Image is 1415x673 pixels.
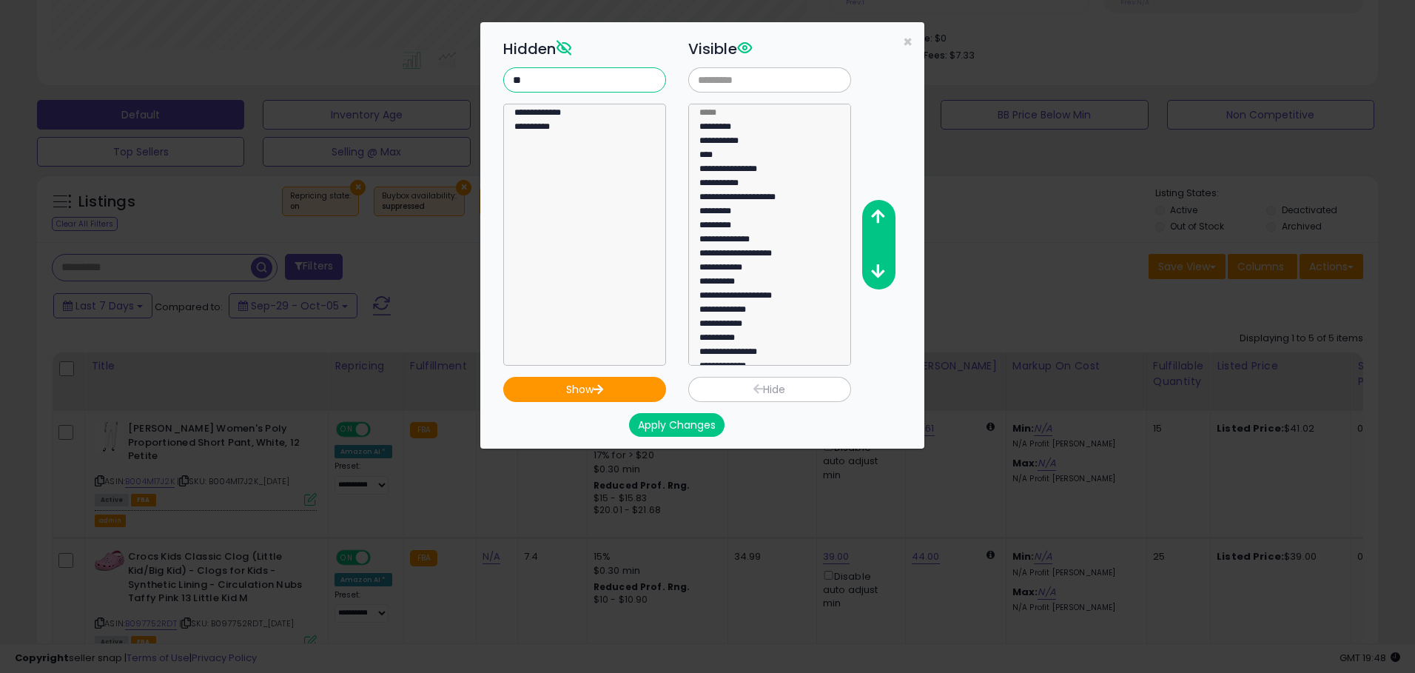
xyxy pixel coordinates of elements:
span: × [903,31,912,53]
h3: Hidden [503,38,666,60]
button: Apply Changes [629,413,725,437]
button: Show [503,377,666,402]
button: Hide [688,377,851,402]
h3: Visible [688,38,851,60]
